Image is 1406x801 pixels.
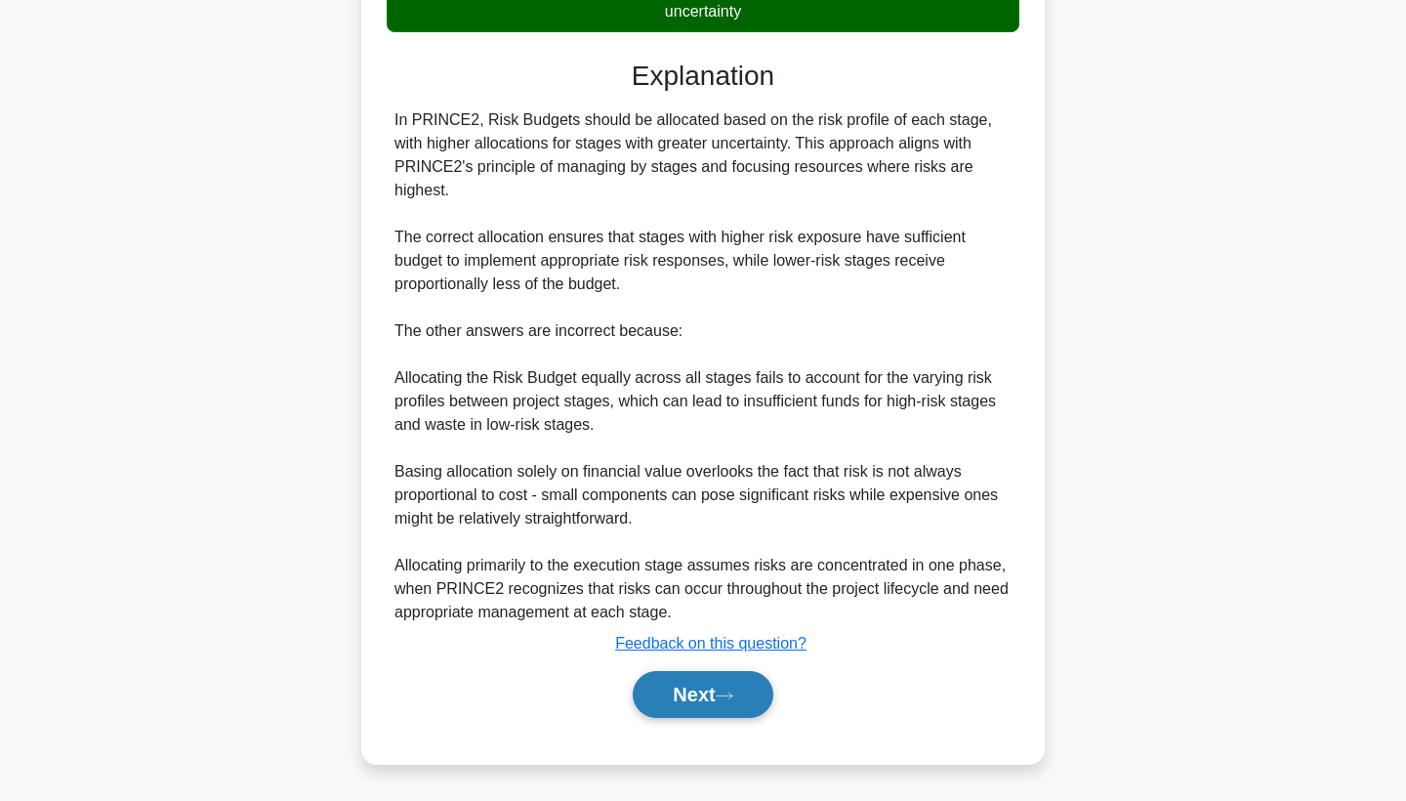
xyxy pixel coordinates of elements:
[615,635,806,652] a: Feedback on this question?
[633,671,772,718] button: Next
[394,108,1012,624] div: In PRINCE2, Risk Budgets should be allocated based on the risk profile of each stage, with higher...
[398,60,1008,93] h3: Explanation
